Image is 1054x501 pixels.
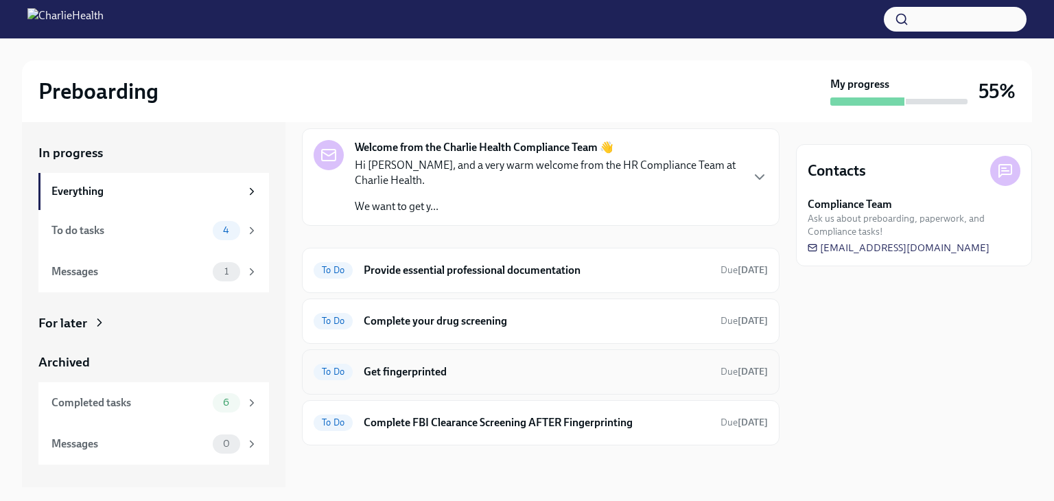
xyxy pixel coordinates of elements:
[364,364,710,380] h6: Get fingerprinted
[738,366,768,377] strong: [DATE]
[738,417,768,428] strong: [DATE]
[721,365,768,378] span: August 25th, 2025 09:00
[51,436,207,452] div: Messages
[738,264,768,276] strong: [DATE]
[738,315,768,327] strong: [DATE]
[38,173,269,210] a: Everything
[721,314,768,327] span: August 25th, 2025 09:00
[979,79,1016,104] h3: 55%
[721,315,768,327] span: Due
[314,265,353,275] span: To Do
[721,417,768,428] span: Due
[38,144,269,162] a: In progress
[27,8,104,30] img: CharlieHealth
[355,199,740,214] p: We want to get y...
[38,314,269,332] a: For later
[51,184,240,199] div: Everything
[355,140,613,155] strong: Welcome from the Charlie Health Compliance Team 👋
[216,266,237,277] span: 1
[38,78,159,105] h2: Preboarding
[38,314,87,332] div: For later
[355,158,740,188] p: Hi [PERSON_NAME], and a very warm welcome from the HR Compliance Team at Charlie Health.
[364,415,710,430] h6: Complete FBI Clearance Screening AFTER Fingerprinting
[721,416,768,429] span: August 28th, 2025 09:00
[721,366,768,377] span: Due
[38,423,269,465] a: Messages0
[51,395,207,410] div: Completed tasks
[721,264,768,276] span: Due
[314,412,768,434] a: To DoComplete FBI Clearance Screening AFTER FingerprintingDue[DATE]
[215,225,237,235] span: 4
[314,259,768,281] a: To DoProvide essential professional documentationDue[DATE]
[314,316,353,326] span: To Do
[51,223,207,238] div: To do tasks
[51,264,207,279] div: Messages
[830,77,889,92] strong: My progress
[721,264,768,277] span: August 24th, 2025 09:00
[38,353,269,371] a: Archived
[38,210,269,251] a: To do tasks4
[215,439,238,449] span: 0
[314,417,353,428] span: To Do
[364,263,710,278] h6: Provide essential professional documentation
[314,310,768,332] a: To DoComplete your drug screeningDue[DATE]
[808,212,1020,238] span: Ask us about preboarding, paperwork, and Compliance tasks!
[215,397,237,408] span: 6
[808,161,866,181] h4: Contacts
[314,366,353,377] span: To Do
[364,314,710,329] h6: Complete your drug screening
[38,251,269,292] a: Messages1
[38,382,269,423] a: Completed tasks6
[808,197,892,212] strong: Compliance Team
[808,241,989,255] a: [EMAIL_ADDRESS][DOMAIN_NAME]
[314,361,768,383] a: To DoGet fingerprintedDue[DATE]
